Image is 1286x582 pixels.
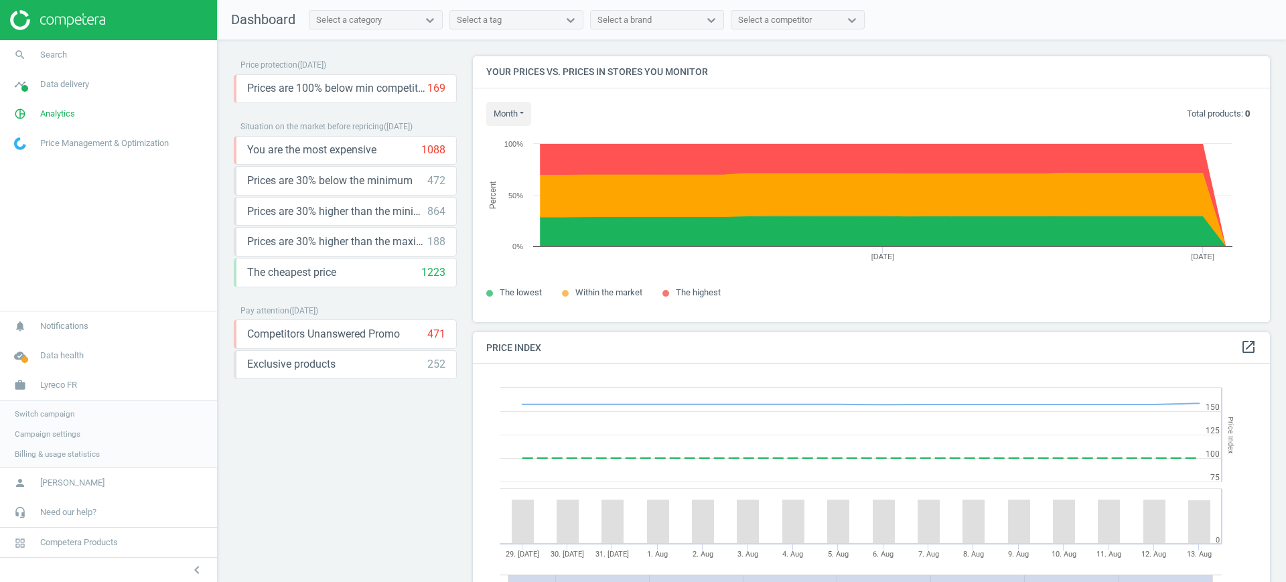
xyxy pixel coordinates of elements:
[427,204,445,219] div: 864
[40,506,96,518] span: Need our help?
[1240,339,1257,356] a: open_in_new
[1187,550,1212,559] tspan: 13. Aug
[1096,550,1121,559] tspan: 11. Aug
[15,449,100,459] span: Billing & usage statistics
[473,56,1270,88] h4: Your prices vs. prices in stores you monitor
[421,143,445,157] div: 1088
[1187,108,1250,120] p: Total products:
[1008,550,1029,559] tspan: 9. Aug
[427,327,445,342] div: 471
[40,350,84,362] span: Data health
[473,332,1270,364] h4: Price Index
[963,550,984,559] tspan: 8. Aug
[240,60,297,70] span: Price protection
[1240,339,1257,355] i: open_in_new
[427,81,445,96] div: 169
[297,60,326,70] span: ( [DATE] )
[40,137,169,149] span: Price Management & Optimization
[180,561,214,579] button: chevron_left
[1206,403,1220,412] text: 150
[506,550,539,559] tspan: 29. [DATE]
[15,409,74,419] span: Switch campaign
[40,78,89,90] span: Data delivery
[1226,417,1235,453] tspan: Price Index
[1206,426,1220,435] text: 125
[247,265,336,280] span: The cheapest price
[7,72,33,97] i: timeline
[40,536,118,549] span: Competera Products
[1206,449,1220,459] text: 100
[427,234,445,249] div: 188
[240,122,384,131] span: Situation on the market before repricing
[504,140,523,148] text: 100%
[7,343,33,368] i: cloud_done
[508,192,523,200] text: 50%
[575,287,642,297] span: Within the market
[40,379,77,391] span: Lyreco FR
[873,550,894,559] tspan: 6. Aug
[10,10,105,30] img: ajHJNr6hYgQAAAAASUVORK5CYII=
[40,108,75,120] span: Analytics
[7,42,33,68] i: search
[1052,550,1076,559] tspan: 10. Aug
[693,550,713,559] tspan: 2. Aug
[1216,536,1220,544] text: 0
[871,252,895,261] tspan: [DATE]
[40,320,88,332] span: Notifications
[240,306,289,315] span: Pay attention
[247,173,413,188] span: Prices are 30% below the minimum
[14,137,26,150] img: wGWNvw8QSZomAAAAABJRU5ErkJggg==
[676,287,721,297] span: The highest
[828,550,849,559] tspan: 5. Aug
[231,11,295,27] span: Dashboard
[7,101,33,127] i: pie_chart_outlined
[551,550,584,559] tspan: 30. [DATE]
[595,550,629,559] tspan: 31. [DATE]
[7,470,33,496] i: person
[512,242,523,250] text: 0%
[247,143,376,157] span: You are the most expensive
[738,14,812,26] div: Select a competitor
[647,550,668,559] tspan: 1. Aug
[247,81,427,96] span: Prices are 100% below min competitor
[7,313,33,339] i: notifications
[7,500,33,525] i: headset_mic
[1141,550,1166,559] tspan: 12. Aug
[247,204,427,219] span: Prices are 30% higher than the minimum
[918,550,939,559] tspan: 7. Aug
[7,372,33,398] i: work
[782,550,803,559] tspan: 4. Aug
[247,327,400,342] span: Competitors Unanswered Promo
[247,234,427,249] span: Prices are 30% higher than the maximal
[40,49,67,61] span: Search
[421,265,445,280] div: 1223
[597,14,652,26] div: Select a brand
[427,357,445,372] div: 252
[486,102,531,126] button: month
[737,550,758,559] tspan: 3. Aug
[289,306,318,315] span: ( [DATE] )
[488,181,498,209] tspan: Percent
[457,14,502,26] div: Select a tag
[189,562,205,578] i: chevron_left
[15,429,80,439] span: Campaign settings
[427,173,445,188] div: 472
[1191,252,1214,261] tspan: [DATE]
[316,14,382,26] div: Select a category
[1210,473,1220,482] text: 75
[247,357,336,372] span: Exclusive products
[1245,108,1250,119] b: 0
[500,287,542,297] span: The lowest
[40,477,104,489] span: [PERSON_NAME]
[384,122,413,131] span: ( [DATE] )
